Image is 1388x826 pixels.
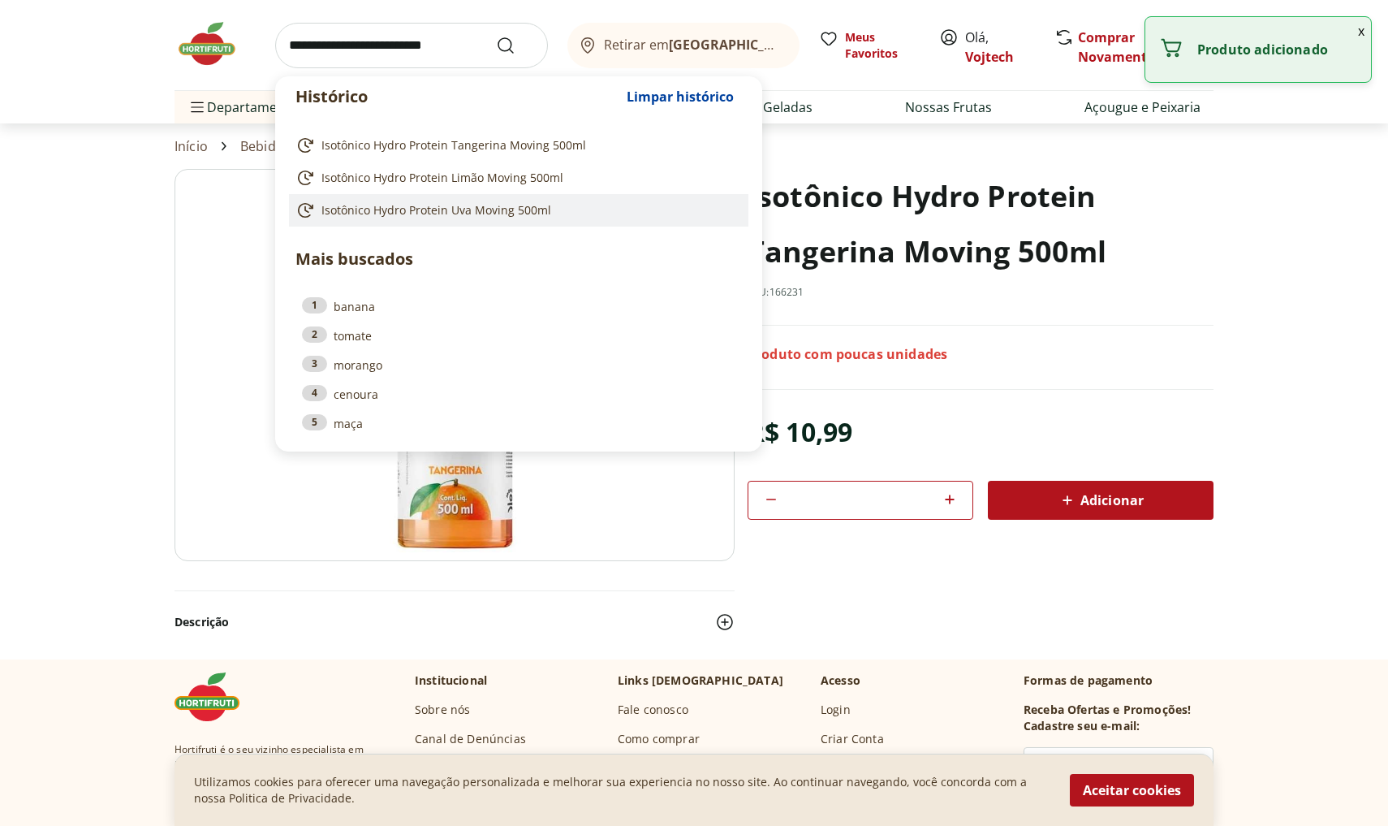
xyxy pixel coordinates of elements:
p: Formas de pagamento [1024,672,1213,689]
button: Fechar notificação [1351,17,1371,45]
span: Limpar histórico [627,90,734,103]
a: 2tomate [302,327,735,344]
a: Açougue e Peixaria [1084,97,1200,117]
p: SKU: 166231 [748,286,804,299]
a: Como comprar [618,731,700,747]
p: Links [DEMOGRAPHIC_DATA] [618,672,783,689]
a: Isotônico Hydro Protein Tangerina Moving 500ml [295,136,735,155]
button: Submit Search [496,36,535,55]
p: Utilizamos cookies para oferecer uma navegação personalizada e melhorar sua experiencia no nosso ... [194,774,1050,807]
a: Login [821,702,851,718]
span: Meus Favoritos [845,29,920,62]
b: [GEOGRAPHIC_DATA]/[GEOGRAPHIC_DATA] [669,36,942,54]
a: Isotônico Hydro Protein Uva Moving 500ml [295,201,735,220]
p: Institucional [415,672,487,689]
button: Retirar em[GEOGRAPHIC_DATA]/[GEOGRAPHIC_DATA] [567,23,800,68]
img: Hortifruti [175,19,256,68]
p: Produto adicionado [1197,41,1358,58]
button: Adicionar [988,481,1213,520]
button: Limpar histórico [619,77,742,116]
a: Início [175,139,208,154]
input: search [275,23,548,68]
a: Sobre nós [415,702,470,718]
button: Aceitar cookies [1070,774,1194,807]
a: Comprar Novamente [1078,28,1154,66]
span: Isotônico Hydro Protein Uva Moving 500ml [321,202,551,218]
span: Isotônico Hydro Protein Limão Moving 500ml [321,170,563,186]
a: 5maça [302,414,735,432]
a: Criar Conta [821,731,884,747]
a: Meus Favoritos [819,29,920,62]
a: Canal de Denúncias [415,731,526,747]
h3: Cadastre seu e-mail: [1024,718,1140,734]
div: 1 [302,297,327,314]
p: Mais buscados [295,247,742,271]
div: 4 [302,385,327,401]
a: Nossas Frutas [905,97,992,117]
a: Fale conosco [618,702,688,718]
p: Acesso [821,672,860,689]
div: R$ 10,99 [748,409,852,455]
p: Histórico [295,85,619,108]
a: Isotônico Hydro Protein Limão Moving 500ml [295,168,735,188]
span: Departamentos [188,88,304,127]
div: 3 [302,356,327,372]
p: Produto com poucas unidades [748,345,947,363]
h3: Receba Ofertas e Promoções! [1024,702,1191,718]
img: Isotônico Hydro Protein Tangerina Moving 500ml [175,169,735,561]
h1: Isotônico Hydro Protein Tangerina Moving 500ml [748,169,1213,279]
span: Olá, [965,28,1037,67]
a: 3morango [302,356,735,374]
div: 5 [302,414,327,430]
span: Adicionar [1058,491,1144,510]
a: Bebidas [240,139,290,154]
span: Retirar em [604,37,783,52]
span: Isotônico Hydro Protein Tangerina Moving 500ml [321,137,586,154]
a: 1banana [302,297,735,315]
button: Descrição [175,604,735,640]
div: 2 [302,327,327,343]
button: Menu [188,88,207,127]
a: Vojtech [965,48,1014,66]
img: Hortifruti [175,672,256,721]
a: 4cenoura [302,385,735,403]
